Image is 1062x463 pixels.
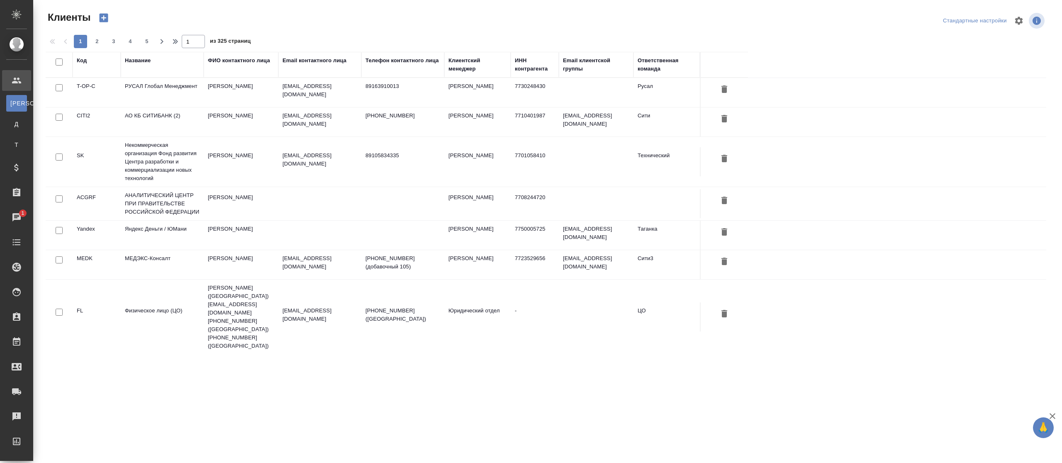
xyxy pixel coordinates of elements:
span: 5 [140,37,153,46]
div: ИНН контрагента [515,56,555,73]
td: [PERSON_NAME] [204,78,278,107]
td: [PERSON_NAME] [204,189,278,218]
td: Яндекс Деньги / ЮМани [121,221,204,250]
td: [PERSON_NAME] ([GEOGRAPHIC_DATA]) [EMAIL_ADDRESS][DOMAIN_NAME] [PHONE_NUMBER] ([GEOGRAPHIC_DATA])... [204,280,278,354]
td: [PERSON_NAME] [204,147,278,176]
td: [PERSON_NAME] [444,107,511,136]
button: Удалить [717,82,731,97]
span: Д [10,120,23,128]
p: 89163910013 [365,82,440,90]
td: МЕДЭКС-Консалт [121,250,204,279]
button: Удалить [717,225,731,240]
td: Сити [633,107,700,136]
span: из 325 страниц [210,36,251,48]
p: [EMAIL_ADDRESS][DOMAIN_NAME] [283,151,357,168]
button: Удалить [717,254,731,270]
span: [PERSON_NAME] [10,99,23,107]
p: [EMAIL_ADDRESS][DOMAIN_NAME] [283,82,357,99]
button: 4 [124,35,137,48]
span: Посмотреть информацию [1029,13,1046,29]
td: - [511,302,559,331]
span: 1 [16,209,29,217]
td: Юридический отдел [444,302,511,331]
td: [EMAIL_ADDRESS][DOMAIN_NAME] [559,250,633,279]
td: [PERSON_NAME] [444,189,511,218]
div: Телефон контактного лица [365,56,439,65]
td: ЦО [633,302,700,331]
div: Код [77,56,87,65]
td: Таганка [633,221,700,250]
td: 7730248430 [511,78,559,107]
p: 89105834335 [365,151,440,160]
p: [EMAIL_ADDRESS][DOMAIN_NAME] [283,307,357,323]
div: ФИО контактного лица [208,56,270,65]
span: 4 [124,37,137,46]
div: Клиентский менеджер [448,56,507,73]
td: 7701058410 [511,147,559,176]
td: 7723529656 [511,250,559,279]
td: Технический [633,147,700,176]
span: 🙏 [1036,419,1050,436]
span: 2 [90,37,104,46]
p: [PHONE_NUMBER] [365,112,440,120]
span: 3 [107,37,120,46]
button: Удалить [717,112,731,127]
button: Создать [94,11,114,25]
p: [EMAIL_ADDRESS][DOMAIN_NAME] [283,254,357,271]
td: FL [73,302,121,331]
p: [PHONE_NUMBER] (добавочный 105) [365,254,440,271]
div: Email клиентской группы [563,56,629,73]
p: [PHONE_NUMBER] ([GEOGRAPHIC_DATA]) [365,307,440,323]
td: АНАЛИТИЧЕСКИЙ ЦЕНТР ПРИ ПРАВИТЕЛЬСТВЕ РОССИЙСКОЙ ФЕДЕРАЦИИ [121,187,204,220]
td: 7750005725 [511,221,559,250]
td: CITI2 [73,107,121,136]
span: Т [10,141,23,149]
td: 7710401987 [511,107,559,136]
div: Название [125,56,151,65]
td: Сити3 [633,250,700,279]
td: 7708244720 [511,189,559,218]
td: Некоммерческая организация Фонд развития Центра разработки и коммерциализации новых технологий [121,137,204,187]
td: Русал [633,78,700,107]
a: 1 [2,207,31,228]
button: Удалить [717,307,731,322]
td: АО КБ СИТИБАНК (2) [121,107,204,136]
td: Yandex [73,221,121,250]
span: Клиенты [46,11,90,24]
button: 3 [107,35,120,48]
div: Email контактного лица [283,56,346,65]
td: РУСАЛ Глобал Менеджмент [121,78,204,107]
td: Физическое лицо (ЦО) [121,302,204,331]
a: Д [6,116,27,132]
td: [PERSON_NAME] [444,250,511,279]
div: split button [941,15,1009,27]
a: [PERSON_NAME] [6,95,27,112]
td: [PERSON_NAME] [444,78,511,107]
td: MEDK [73,250,121,279]
button: Удалить [717,151,731,167]
button: 🙏 [1033,417,1054,438]
p: [EMAIL_ADDRESS][DOMAIN_NAME] [283,112,357,128]
td: [PERSON_NAME] [444,147,511,176]
td: [PERSON_NAME] [204,107,278,136]
div: Ответственная команда [638,56,696,73]
td: [PERSON_NAME] [204,250,278,279]
td: T-OP-C [73,78,121,107]
td: ACGRF [73,189,121,218]
td: [PERSON_NAME] [444,221,511,250]
td: SK [73,147,121,176]
button: 5 [140,35,153,48]
td: [EMAIL_ADDRESS][DOMAIN_NAME] [559,107,633,136]
button: Удалить [717,193,731,209]
a: Т [6,136,27,153]
span: Настроить таблицу [1009,11,1029,31]
button: 2 [90,35,104,48]
td: [PERSON_NAME] [204,221,278,250]
td: [EMAIL_ADDRESS][DOMAIN_NAME] [559,221,633,250]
